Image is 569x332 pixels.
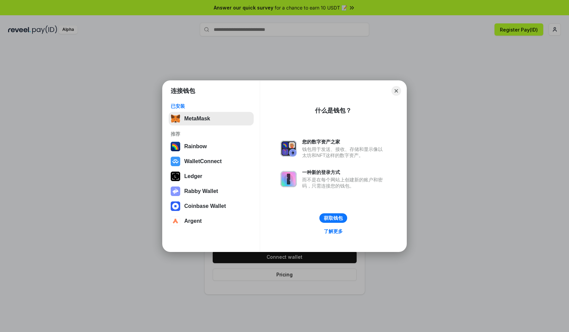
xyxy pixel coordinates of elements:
[171,216,180,226] img: svg+xml,%3Csvg%20width%3D%2228%22%20height%3D%2228%22%20viewBox%3D%220%200%2028%2028%22%20fill%3D...
[171,87,195,95] h1: 连接钱包
[324,228,343,234] div: 了解更多
[324,215,343,221] div: 获取钱包
[169,199,254,213] button: Coinbase Wallet
[280,171,297,187] img: svg+xml,%3Csvg%20xmlns%3D%22http%3A%2F%2Fwww.w3.org%2F2000%2Fsvg%22%20fill%3D%22none%22%20viewBox...
[184,116,210,122] div: MetaMask
[169,155,254,168] button: WalletConnect
[302,169,386,175] div: 一种新的登录方式
[171,103,252,109] div: 已安装
[184,158,222,164] div: WalletConnect
[171,187,180,196] img: svg+xml,%3Csvg%20xmlns%3D%22http%3A%2F%2Fwww.w3.org%2F2000%2Fsvg%22%20fill%3D%22none%22%20viewBox...
[171,157,180,166] img: svg+xml,%3Csvg%20width%3D%2228%22%20height%3D%2228%22%20viewBox%3D%220%200%2028%2028%22%20fill%3D...
[280,140,297,157] img: svg+xml,%3Csvg%20xmlns%3D%22http%3A%2F%2Fwww.w3.org%2F2000%2Fsvg%22%20fill%3D%22none%22%20viewBox...
[169,214,254,228] button: Argent
[169,184,254,198] button: Rabby Wallet
[184,218,202,224] div: Argent
[184,143,207,150] div: Rainbow
[169,140,254,153] button: Rainbow
[169,112,254,125] button: MetaMask
[184,203,226,209] div: Coinbase Wallet
[302,146,386,158] div: 钱包用于发送、接收、存储和显示像以太坊和NFT这样的数字资产。
[169,170,254,183] button: Ledger
[171,201,180,211] img: svg+xml,%3Csvg%20width%3D%2228%22%20height%3D%2228%22%20viewBox%3D%220%200%2028%2028%22%20fill%3D...
[171,142,180,151] img: svg+xml,%3Csvg%20width%3D%22120%22%20height%3D%22120%22%20viewBox%3D%220%200%20120%20120%22%20fil...
[171,172,180,181] img: svg+xml,%3Csvg%20xmlns%3D%22http%3A%2F%2Fwww.w3.org%2F2000%2Fsvg%22%20width%3D%2228%22%20height%3...
[302,139,386,145] div: 您的数字资产之家
[320,227,347,236] a: 了解更多
[171,131,252,137] div: 推荐
[319,213,347,223] button: 获取钱包
[315,106,352,115] div: 什么是钱包？
[171,114,180,123] img: svg+xml,%3Csvg%20fill%3D%22none%22%20height%3D%2233%22%20viewBox%3D%220%200%2035%2033%22%20width%...
[302,177,386,189] div: 而不是在每个网站上创建新的账户和密码，只需连接您的钱包。
[184,173,202,179] div: Ledger
[392,86,401,96] button: Close
[184,188,218,194] div: Rabby Wallet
